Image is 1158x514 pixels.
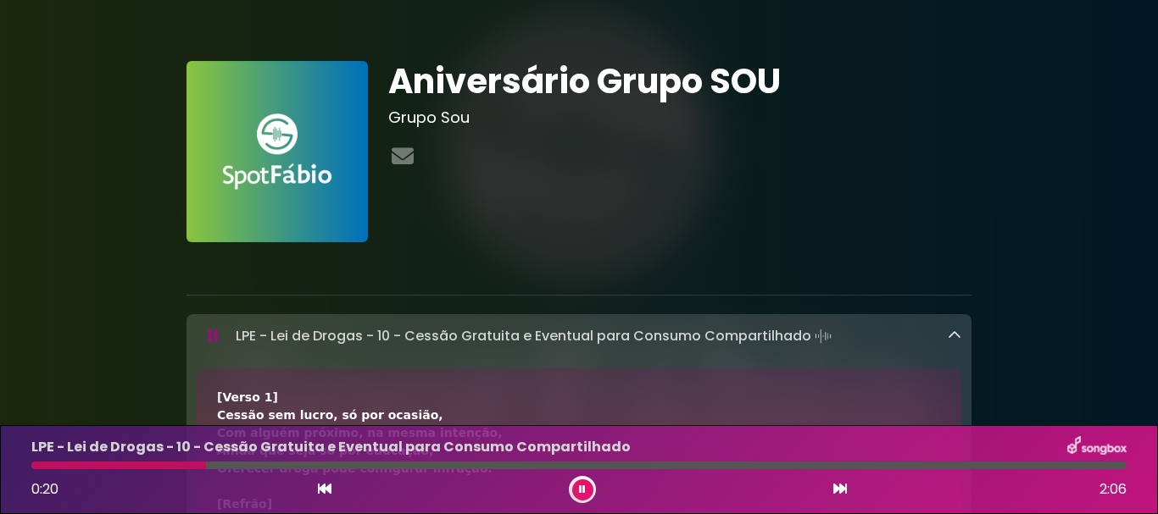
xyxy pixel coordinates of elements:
[388,61,972,102] h1: Aniversário Grupo SOU
[811,324,835,348] img: waveform4.gif
[1100,479,1127,500] span: 2:06
[31,479,58,499] span: 0:20
[31,437,631,457] p: LPE - Lei de Drogas - 10 - Cessão Gratuita e Eventual para Consumo Compartilhado
[236,324,835,348] p: LPE - Lei de Drogas - 10 - Cessão Gratuita e Eventual para Consumo Compartilhado
[1067,436,1127,458] img: songbox-logo-white.png
[388,108,972,127] h3: Grupo Sou
[187,61,368,242] img: FAnVhLgaRSStWruMDZa6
